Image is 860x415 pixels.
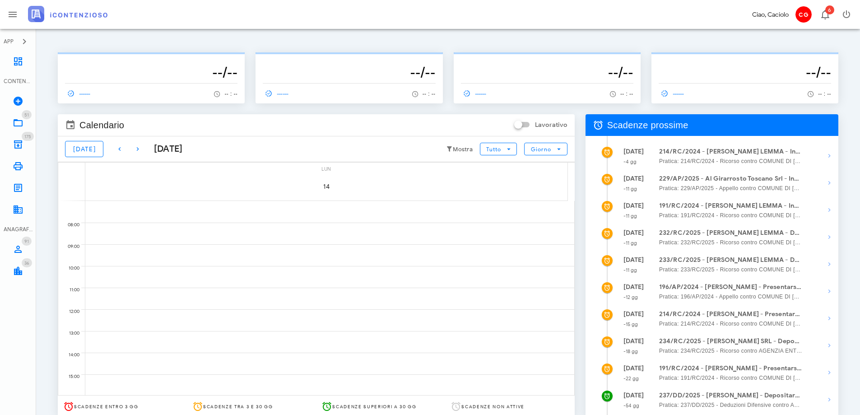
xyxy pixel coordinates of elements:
strong: 191/RC/2024 - [PERSON_NAME] - Presentarsi in Udienza [659,364,803,373]
div: CONTENZIOSO [4,77,33,85]
strong: 196/AP/2024 - [PERSON_NAME] - Presentarsi in Udienza [659,282,803,292]
small: -11 gg [623,186,637,192]
a: ------ [461,87,491,100]
span: Distintivo [22,258,32,267]
button: Distintivo [814,4,836,25]
span: [DATE] [73,145,96,153]
strong: [DATE] [623,310,644,318]
small: -4 gg [623,159,637,165]
div: [DATE] [147,142,183,156]
strong: 237/DD/2025 - [PERSON_NAME] - Depositare i documenti processuali [659,391,803,401]
span: Scadenze non attive [461,404,525,410]
span: 36 [24,260,29,266]
span: Pratica: 191/RC/2024 - Ricorso contro COMUNE DI [GEOGRAPHIC_DATA] ([GEOGRAPHIC_DATA]) [659,373,803,382]
a: ------ [263,87,293,100]
p: -------------- [461,56,633,63]
button: CG [792,4,814,25]
strong: [DATE] [623,256,644,264]
small: -11 gg [623,267,637,273]
small: -22 gg [623,375,639,382]
button: Mostra dettagli [820,174,838,192]
div: 16:00 [58,393,81,403]
div: 09:00 [58,242,81,252]
span: Distintivo [22,110,32,119]
small: -11 gg [623,240,637,246]
small: -18 gg [623,348,638,354]
span: ------ [65,89,91,98]
strong: [DATE] [623,175,644,182]
button: Giorno [524,143,567,155]
p: -------------- [263,56,435,63]
button: Mostra dettagli [820,309,838,327]
button: Tutto [480,143,517,155]
div: 10:00 [58,263,81,273]
button: Mostra dettagli [820,255,838,273]
strong: 232/RC/2025 - [PERSON_NAME] LEMMA - Deposita la Costituzione in [GEOGRAPHIC_DATA] [659,228,803,238]
span: Pratica: 233/RC/2025 - Ricorso contro COMUNE DI [GEOGRAPHIC_DATA] [659,265,803,274]
span: 175 [24,134,31,140]
div: lun [85,163,567,174]
button: Mostra dettagli [820,201,838,219]
strong: 233/RC/2025 - [PERSON_NAME] LEMMA - Deposita la Costituzione in [GEOGRAPHIC_DATA] [659,255,803,265]
strong: [DATE] [623,364,644,372]
span: -- : -- [423,91,436,97]
span: 51 [24,112,29,118]
span: Pratica: 232/RC/2025 - Ricorso contro COMUNE DI [GEOGRAPHIC_DATA] [659,238,803,247]
button: Mostra dettagli [820,336,838,354]
a: ------ [659,87,688,100]
span: ------ [659,89,685,98]
span: Pratica: 229/AP/2025 - Appello contro COMUNE DI [GEOGRAPHIC_DATA] DIP. RISORSE ECONOMICHE [659,184,803,193]
div: 08:00 [58,220,81,230]
button: Mostra dettagli [820,228,838,246]
small: Mostra [453,146,473,153]
span: Pratica: 237/DD/2025 - Deduzioni Difensive contro Agenzia Delle Entrate- Riscossione [659,401,803,410]
button: Mostra dettagli [820,364,838,382]
span: 14 [314,183,339,191]
span: -- : -- [224,91,237,97]
strong: 214/RC/2024 - [PERSON_NAME] LEMMA - Invio Memorie per Udienza [659,147,803,157]
strong: [DATE] [623,148,644,155]
strong: [DATE] [623,392,644,399]
button: Mostra dettagli [820,147,838,165]
strong: 214/RC/2024 - [PERSON_NAME] - Presentarsi in Udienza [659,309,803,319]
div: 15:00 [58,372,81,382]
strong: [DATE] [623,283,644,291]
strong: 191/RC/2024 - [PERSON_NAME] LEMMA - Invio Memorie per Udienza [659,201,803,211]
span: Calendario [79,118,124,132]
h3: --/-- [659,63,831,81]
span: Pratica: 196/AP/2024 - Appello contro COMUNE DI [GEOGRAPHIC_DATA] ([GEOGRAPHIC_DATA]) [659,292,803,301]
span: Scadenze prossime [607,118,688,132]
button: 14 [314,174,339,199]
small: -12 gg [623,294,638,300]
h3: --/-- [461,63,633,81]
a: ------ [65,87,95,100]
span: 91 [24,238,29,244]
span: Scadenze tra 3 e 30 gg [203,404,273,410]
button: [DATE] [65,141,103,157]
span: Pratica: 214/RC/2024 - Ricorso contro COMUNE DI [GEOGRAPHIC_DATA] ([GEOGRAPHIC_DATA]) [659,319,803,328]
span: Giorno [530,146,552,153]
span: Pratica: 214/RC/2024 - Ricorso contro COMUNE DI [GEOGRAPHIC_DATA] ([GEOGRAPHIC_DATA]) [659,157,803,166]
span: Distintivo [22,237,32,246]
div: 11:00 [58,285,81,295]
span: ------ [263,89,289,98]
label: Lavorativo [535,121,567,130]
small: -54 gg [623,402,640,409]
div: 12:00 [58,307,81,317]
div: ANAGRAFICA [4,225,33,233]
strong: 234/RC/2025 - [PERSON_NAME] SRL - Deposita la Costituzione in [GEOGRAPHIC_DATA] [659,336,803,346]
h3: --/-- [263,63,435,81]
div: Ciao, Caciolo [752,10,789,19]
button: Mostra dettagli [820,282,838,300]
img: logo-text-2x.png [28,6,107,22]
span: Scadenze superiori a 30 gg [332,404,416,410]
span: Tutto [486,146,501,153]
span: Pratica: 234/RC/2025 - Ricorso contro AGENZIA ENTRATE D.P. II [GEOGRAPHIC_DATA] [659,346,803,355]
span: Pratica: 191/RC/2024 - Ricorso contro COMUNE DI [GEOGRAPHIC_DATA] ([GEOGRAPHIC_DATA]) [659,211,803,220]
button: Mostra dettagli [820,391,838,409]
strong: [DATE] [623,202,644,210]
strong: 229/AP/2025 - Al Girarrosto Toscano Srl - Inviare Appello [659,174,803,184]
small: -15 gg [623,321,638,327]
small: -11 gg [623,213,637,219]
strong: [DATE] [623,337,644,345]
